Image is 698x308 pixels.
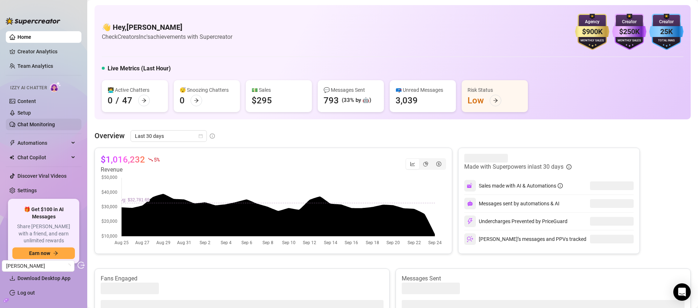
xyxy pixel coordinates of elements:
div: Sales made with AI & Automations [479,182,563,190]
span: Chat Copilot [17,152,69,163]
span: Automations [17,137,69,149]
div: Total Fans [649,38,683,43]
span: calendar [198,134,203,138]
div: Open Intercom Messenger [673,283,691,301]
img: logo-BBDzfeDw.svg [6,17,60,25]
span: info-circle [558,183,563,188]
span: Izzy AI Chatter [10,85,47,91]
span: Download Desktop App [17,275,71,281]
a: Discover Viral Videos [17,173,67,179]
div: 0 [108,95,113,106]
div: 💬 Messages Sent [324,86,378,94]
div: 💵 Sales [252,86,306,94]
div: (33% by 🤖) [342,96,371,105]
article: Overview [95,130,125,141]
img: svg%3e [467,182,473,189]
div: $900K [575,26,609,37]
img: Chat Copilot [9,155,14,160]
span: 5 % [154,156,159,163]
a: Log out [17,290,35,296]
span: arrow-right [493,98,498,103]
article: Revenue [101,165,159,174]
span: line-chart [410,161,415,167]
div: 3,039 [396,95,418,106]
span: download [9,275,15,281]
img: svg%3e [467,201,473,206]
a: Team Analytics [17,63,53,69]
span: thunderbolt [9,140,15,146]
div: Monthly Sales [575,38,609,43]
div: Undercharges Prevented by PriceGuard [464,215,567,227]
span: arrow-right [141,98,147,103]
a: Chat Monitoring [17,122,55,127]
span: fall [148,157,153,162]
article: $1,016,232 [101,154,145,165]
span: logout [77,262,85,269]
h5: Live Metrics (Last Hour) [108,64,171,73]
img: blue-badge-DgoSNQY1.svg [649,14,683,50]
span: arrow-right [53,251,58,256]
a: Settings [17,188,37,193]
span: arrow-right [194,98,199,103]
div: segmented control [405,158,446,170]
span: Earn now [29,250,50,256]
span: Share [PERSON_NAME] with a friend, and earn unlimited rewards [12,223,75,245]
a: Creator Analytics [17,46,76,57]
article: Made with Superpowers in last 30 days [464,163,563,171]
div: $250K [612,26,646,37]
img: gold-badge-CigiZidd.svg [575,14,609,50]
div: 793 [324,95,339,106]
div: 0 [180,95,185,106]
img: svg%3e [467,236,473,242]
span: Jackson [6,260,70,271]
div: Creator [649,19,683,25]
img: purple-badge-B9DA21FR.svg [612,14,646,50]
article: Check CreatorsInc's achievements with Supercreator [102,32,232,41]
span: pie-chart [423,161,428,167]
div: [PERSON_NAME]’s messages and PPVs tracked [464,233,586,245]
div: Monthly Sales [612,38,646,43]
div: 25K [649,26,683,37]
article: Fans Engaged [101,275,384,283]
span: 🎁 Get $100 in AI Messages [12,206,75,220]
div: Agency [575,19,609,25]
div: Risk Status [468,86,522,94]
a: Home [17,34,31,40]
article: Messages Sent [402,275,685,283]
span: build [4,298,9,303]
span: Last 30 days [135,131,202,141]
span: info-circle [210,134,215,139]
div: 📪 Unread Messages [396,86,450,94]
div: Messages sent by automations & AI [464,198,559,209]
div: Creator [612,19,646,25]
a: Setup [17,110,31,116]
div: 😴 Snoozing Chatters [180,86,234,94]
button: Earn nowarrow-right [12,247,75,259]
a: Content [17,98,36,104]
span: loading [66,264,71,268]
img: svg%3e [467,218,473,225]
h4: 👋 Hey, [PERSON_NAME] [102,22,232,32]
div: $295 [252,95,272,106]
span: info-circle [566,164,571,169]
img: AI Chatter [50,82,61,92]
span: dollar-circle [436,161,441,167]
div: 👩‍💻 Active Chatters [108,86,162,94]
div: 47 [122,95,132,106]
